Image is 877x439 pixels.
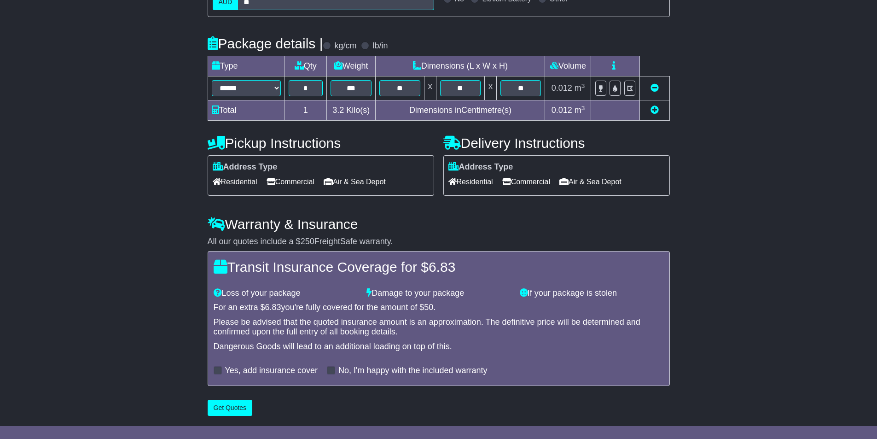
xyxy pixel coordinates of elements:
[552,83,572,93] span: 0.012
[448,162,513,172] label: Address Type
[502,175,550,189] span: Commercial
[285,100,327,121] td: 1
[334,41,356,51] label: kg/cm
[285,56,327,76] td: Qty
[208,36,323,51] h4: Package details |
[650,83,659,93] a: Remove this item
[208,100,285,121] td: Total
[214,342,664,352] div: Dangerous Goods will lead to an additional loading on top of this.
[208,217,670,232] h4: Warranty & Insurance
[372,41,388,51] label: lb/in
[213,162,278,172] label: Address Type
[575,83,585,93] span: m
[424,76,436,100] td: x
[429,259,455,275] span: 6.83
[208,135,434,151] h4: Pickup Instructions
[327,100,376,121] td: Kilo(s)
[324,175,386,189] span: Air & Sea Depot
[485,76,497,100] td: x
[208,237,670,247] div: All our quotes include a $ FreightSafe warranty.
[208,56,285,76] td: Type
[209,288,362,299] div: Loss of your package
[301,237,314,246] span: 250
[424,303,433,312] span: 50
[332,105,344,115] span: 3.2
[208,400,253,416] button: Get Quotes
[214,259,664,275] h4: Transit Insurance Coverage for $
[213,175,257,189] span: Residential
[265,303,281,312] span: 6.83
[225,366,318,376] label: Yes, add insurance cover
[214,303,664,313] div: For an extra $ you're fully covered for the amount of $ .
[650,105,659,115] a: Add new item
[552,105,572,115] span: 0.012
[515,288,668,299] div: If your package is stolen
[581,105,585,111] sup: 3
[327,56,376,76] td: Weight
[581,82,585,89] sup: 3
[214,317,664,337] div: Please be advised that the quoted insurance amount is an approximation. The definitive price will...
[545,56,591,76] td: Volume
[362,288,515,299] div: Damage to your package
[575,105,585,115] span: m
[559,175,621,189] span: Air & Sea Depot
[448,175,493,189] span: Residential
[376,56,545,76] td: Dimensions (L x W x H)
[338,366,488,376] label: No, I'm happy with the included warranty
[267,175,314,189] span: Commercial
[376,100,545,121] td: Dimensions in Centimetre(s)
[443,135,670,151] h4: Delivery Instructions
